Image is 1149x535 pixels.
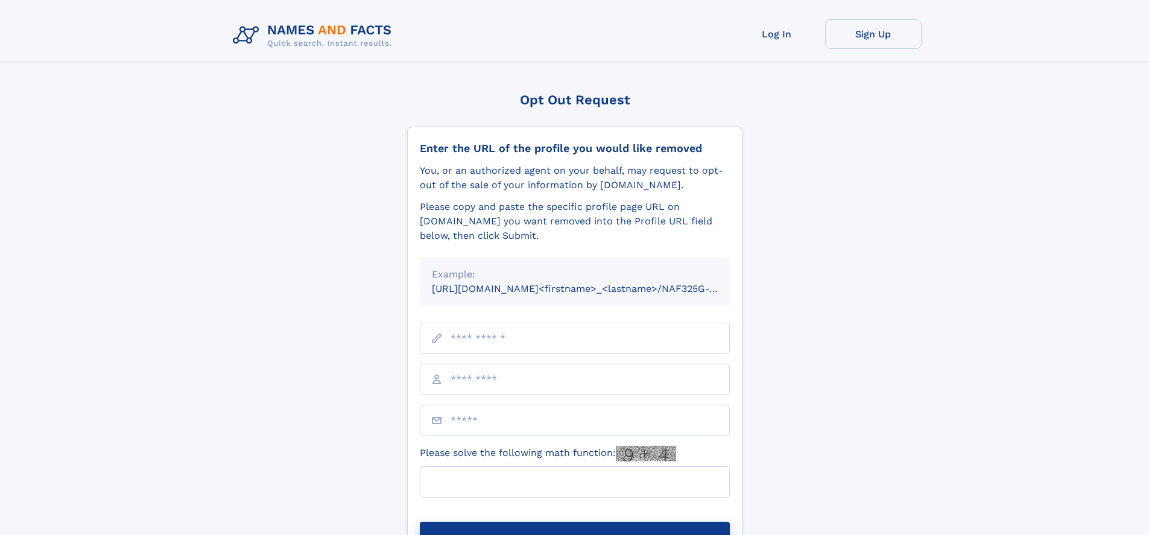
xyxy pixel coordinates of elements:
[825,19,922,49] a: Sign Up
[420,142,730,155] div: Enter the URL of the profile you would like removed
[228,19,402,52] img: Logo Names and Facts
[420,200,730,243] div: Please copy and paste the specific profile page URL on [DOMAIN_NAME] you want removed into the Pr...
[432,283,753,294] small: [URL][DOMAIN_NAME]<firstname>_<lastname>/NAF325G-xxxxxxxx
[407,92,742,107] div: Opt Out Request
[729,19,825,49] a: Log In
[420,163,730,192] div: You, or an authorized agent on your behalf, may request to opt-out of the sale of your informatio...
[420,446,676,461] label: Please solve the following math function:
[432,267,718,282] div: Example:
